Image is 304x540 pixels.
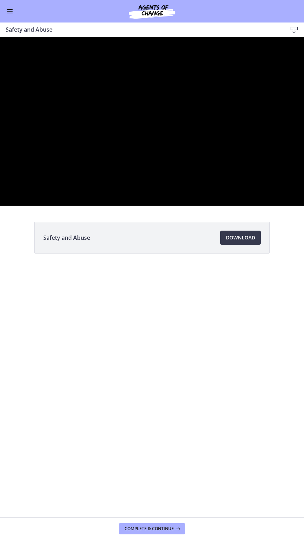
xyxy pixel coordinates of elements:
button: Complete & continue [119,523,185,534]
span: Download [226,233,255,242]
img: Agents of Change [110,3,194,20]
h3: Safety and Abuse [6,25,276,34]
button: Enable menu [6,7,14,15]
span: Safety and Abuse [43,233,90,242]
a: Download [220,231,261,245]
span: Complete & continue [125,526,174,532]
